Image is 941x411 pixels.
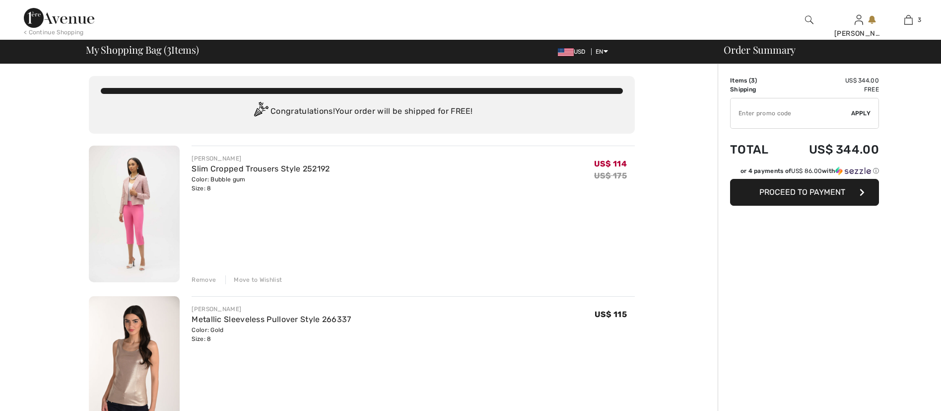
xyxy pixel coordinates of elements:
[783,76,879,85] td: US$ 344.00
[101,102,623,122] div: Congratulations! Your order will be shipped for FREE!
[596,48,608,55] span: EN
[192,326,351,343] div: Color: Gold Size: 8
[86,45,199,55] span: My Shopping Bag ( Items)
[558,48,590,55] span: USD
[834,28,883,39] div: [PERSON_NAME]
[192,164,330,173] a: Slim Cropped Trousers Style 252192
[783,133,879,166] td: US$ 344.00
[759,187,845,197] span: Proceed to Payment
[594,159,627,168] span: US$ 114
[251,102,270,122] img: Congratulation2.svg
[24,28,84,37] div: < Continue Shopping
[192,315,351,324] a: Metallic Sleeveless Pullover Style 266337
[730,76,783,85] td: Items ( )
[783,85,879,94] td: Free
[751,77,755,84] span: 3
[730,166,879,179] div: or 4 payments ofUS$ 86.00withSezzle Click to learn more about Sezzle
[89,146,180,282] img: Slim Cropped Trousers Style 252192
[24,8,94,28] img: 1ère Avenue
[730,85,783,94] td: Shipping
[855,15,863,24] a: Sign In
[192,305,351,314] div: [PERSON_NAME]
[918,15,921,24] span: 3
[884,14,933,26] a: 3
[192,275,216,284] div: Remove
[594,171,627,180] s: US$ 175
[192,175,330,193] div: Color: Bubble gum Size: 8
[805,14,813,26] img: search the website
[595,310,627,319] span: US$ 115
[851,109,871,118] span: Apply
[730,179,879,206] button: Proceed to Payment
[904,14,913,26] img: My Bag
[558,48,574,56] img: US Dollar
[791,167,822,174] span: US$ 86.00
[740,166,879,175] div: or 4 payments of with
[730,133,783,166] td: Total
[712,45,935,55] div: Order Summary
[835,166,871,175] img: Sezzle
[167,42,171,55] span: 3
[225,275,282,284] div: Move to Wishlist
[731,98,851,128] input: Promo code
[192,154,330,163] div: [PERSON_NAME]
[855,14,863,26] img: My Info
